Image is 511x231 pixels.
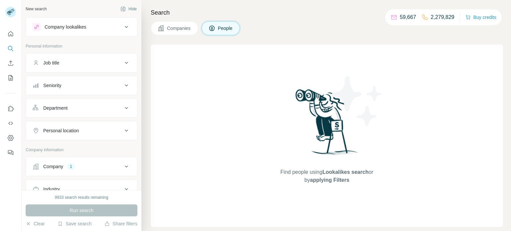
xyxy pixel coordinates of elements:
[26,19,137,35] button: Company lookalikes
[116,4,141,14] button: Hide
[26,43,137,49] p: Personal information
[431,13,454,21] p: 2,279,829
[43,105,68,111] div: Department
[104,220,137,227] button: Share filters
[26,6,47,12] div: New search
[5,28,16,40] button: Quick start
[400,13,416,21] p: 59,667
[5,72,16,84] button: My lists
[292,87,362,162] img: Surfe Illustration - Woman searching with binoculars
[45,24,86,30] div: Company lookalikes
[167,25,191,32] span: Companies
[26,77,137,93] button: Seniority
[26,123,137,139] button: Personal location
[5,103,16,115] button: Use Surfe on LinkedIn
[58,220,91,227] button: Save search
[26,55,137,71] button: Job title
[5,117,16,129] button: Use Surfe API
[5,147,16,159] button: Feedback
[26,159,137,174] button: Company1
[26,147,137,153] p: Company information
[327,71,387,131] img: Surfe Illustration - Stars
[43,186,60,192] div: Industry
[273,168,380,184] span: Find people using or by
[465,13,496,22] button: Buy credits
[43,82,61,89] div: Seniority
[67,164,75,170] div: 1
[26,181,137,197] button: Industry
[5,132,16,144] button: Dashboard
[43,59,59,66] div: Job title
[310,177,349,183] span: applying Filters
[151,8,503,17] h4: Search
[43,127,79,134] div: Personal location
[322,169,369,175] span: Lookalikes search
[218,25,233,32] span: People
[5,43,16,55] button: Search
[5,57,16,69] button: Enrich CSV
[26,220,45,227] button: Clear
[26,100,137,116] button: Department
[55,194,108,200] div: 9933 search results remaining
[43,163,63,170] div: Company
